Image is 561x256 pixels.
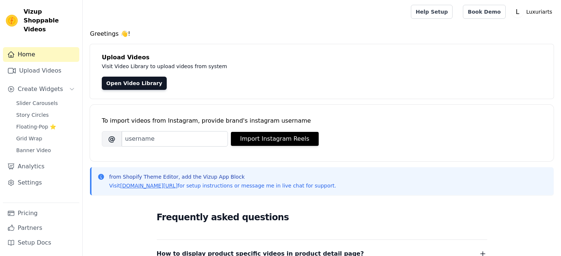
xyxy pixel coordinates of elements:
span: Floating-Pop ⭐ [16,123,56,130]
p: Luxuriarts [523,5,555,18]
button: L Luxuriarts [512,5,555,18]
span: Slider Carousels [16,99,58,107]
a: Setup Docs [3,235,79,250]
a: Banner Video [12,145,79,155]
a: Open Video Library [102,77,167,90]
h4: Upload Videos [102,53,542,62]
a: Help Setup [411,5,453,19]
span: @ [102,131,122,147]
span: Vizup Shoppable Videos [24,7,76,34]
div: To import videos from Instagram, provide brand's instagram username [102,116,542,125]
a: Analytics [3,159,79,174]
h4: Greetings 👋! [90,29,554,38]
text: L [516,8,519,15]
button: Import Instagram Reels [231,132,319,146]
span: Story Circles [16,111,49,119]
span: Create Widgets [18,85,63,94]
span: Banner Video [16,147,51,154]
a: Floating-Pop ⭐ [12,122,79,132]
a: Home [3,47,79,62]
a: [DOMAIN_NAME][URL] [120,183,178,189]
p: Visit Video Library to upload videos from system [102,62,432,71]
a: Grid Wrap [12,133,79,144]
span: Grid Wrap [16,135,42,142]
h2: Frequently asked questions [157,210,487,225]
a: Story Circles [12,110,79,120]
a: Pricing [3,206,79,221]
img: Vizup [6,15,18,27]
input: username [122,131,228,147]
a: Settings [3,175,79,190]
a: Slider Carousels [12,98,79,108]
a: Book Demo [463,5,505,19]
a: Upload Videos [3,63,79,78]
p: Visit for setup instructions or message me in live chat for support. [109,182,336,189]
a: Partners [3,221,79,235]
p: from Shopify Theme Editor, add the Vizup App Block [109,173,336,180]
button: Create Widgets [3,82,79,97]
